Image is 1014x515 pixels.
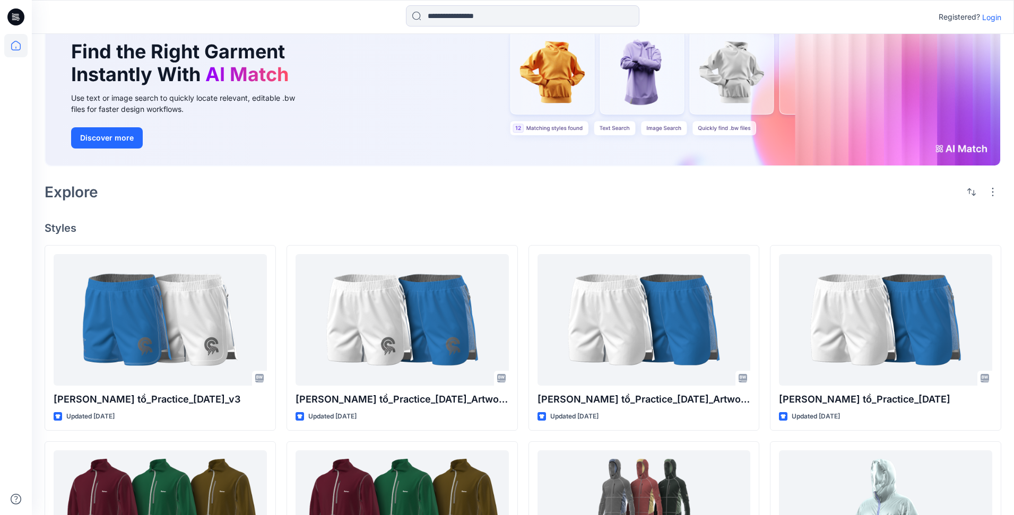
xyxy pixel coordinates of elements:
span: AI Match [205,63,289,86]
p: [PERSON_NAME] tồ_Practice_[DATE]_v3 [54,392,267,407]
p: [PERSON_NAME] tồ_Practice_[DATE] [779,392,992,407]
p: Registered? [939,11,980,23]
a: Quang tồ_Practice_4Sep2025_v3 [54,254,267,386]
a: Quang tồ_Practice_4Sep2025_Artworks v2 [296,254,509,386]
p: [PERSON_NAME] tồ_Practice_[DATE]_Artworks v2 [296,392,509,407]
h2: Explore [45,184,98,200]
p: Login [982,12,1001,23]
a: Quang tồ_Practice_4Sep2025 [779,254,992,386]
p: Updated [DATE] [792,411,840,422]
h1: Find the Right Garment Instantly With [71,40,294,86]
h4: Styles [45,222,1001,234]
p: [PERSON_NAME] tồ_Practice_[DATE]_Artworks [538,392,751,407]
p: Updated [DATE] [308,411,357,422]
div: Use text or image search to quickly locate relevant, editable .bw files for faster design workflows. [71,92,310,115]
p: Updated [DATE] [66,411,115,422]
p: Updated [DATE] [550,411,599,422]
a: Quang tồ_Practice_4Sep2025_Artworks [538,254,751,386]
button: Discover more [71,127,143,149]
